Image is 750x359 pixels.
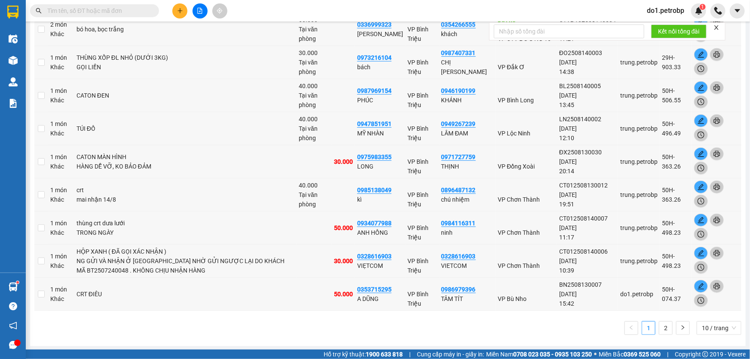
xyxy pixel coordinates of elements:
button: plus [172,3,187,18]
button: printer [710,48,724,61]
span: crt [77,187,84,193]
span: 0946190199 [441,87,476,95]
span: VIẸTCOM [357,262,383,269]
span: 50.000 [334,224,353,231]
button: edit [694,247,708,260]
span: 14:38 [559,68,574,75]
span: notification [9,322,17,330]
span: PHÚC [357,97,373,104]
div: 1 món [50,119,72,138]
span: printer [710,117,723,124]
span: left [629,325,634,330]
span: Tại văn phòng [299,26,318,42]
div: CT012508140006 [559,247,616,256]
li: Trang Trước [624,321,638,335]
li: Trang Kế [676,321,690,335]
span: VP Bù Nho [498,295,527,302]
span: clock-circle [695,231,707,238]
li: 2 [659,321,673,335]
span: 30.000 [334,158,353,165]
span: | [409,350,410,359]
span: plus [177,8,183,14]
span: THÙNG XỐP ĐL NHỎ (DƯỚI 3KG) [77,54,168,61]
strong: 0708 023 035 - 0935 103 250 [513,351,592,358]
span: 0987969154 [357,87,392,95]
div: 1 món [50,185,72,204]
span: 13:45 [559,101,574,108]
span: CHỊ [PERSON_NAME] [441,59,487,75]
span: THỊNH [441,163,459,170]
span: 0328616903 [441,253,476,260]
td: trung.petrobp [618,46,660,79]
span: bó hoa, bọc trắng [77,26,124,33]
li: 1 [642,321,655,335]
span: VP Bình Triệu [407,26,429,42]
span: Khác [50,295,64,302]
button: right [676,321,690,335]
button: clock-circle [694,195,708,208]
div: 29H-903.33 [662,53,690,72]
span: 40.000 [299,116,318,123]
span: close [713,25,719,31]
span: clock-circle [695,264,707,271]
span: 0986979396 [441,286,476,293]
span: [DATE] [559,125,577,132]
td: trung.petrobp [618,79,660,112]
div: ĐX2508130030 [559,147,616,157]
img: icon-new-feature [695,7,703,15]
span: do1.petrobp [640,5,691,16]
span: 50.000 [334,291,353,298]
span: chú nhiệm [441,196,470,203]
span: clock-circle [695,132,707,138]
span: VP Bình Triệu [407,59,429,75]
span: 0353715295 [357,286,392,293]
span: mai nhận 14/8 [77,196,116,203]
span: edit [695,51,707,58]
div: 1 món [50,152,72,171]
span: printer [710,283,723,290]
span: | [667,350,668,359]
span: Cung cấp máy in - giấy in: [417,350,484,359]
span: VP Bình Triệu [407,158,429,175]
button: printer [710,147,724,160]
span: printer [710,150,723,157]
span: MỸ NHÀN [357,130,384,137]
span: Khác [50,97,64,104]
span: [DATE] [559,258,577,264]
div: BN2508130007 [559,280,616,289]
span: VP Bình Triệu [407,224,429,241]
span: khách [441,31,458,37]
span: edit [695,283,707,290]
span: [PERSON_NAME] [357,31,403,37]
span: VIETCOM [441,262,467,269]
span: Khác [50,130,64,137]
span: printer [710,250,723,257]
span: ANH HỒNG [357,229,388,236]
button: printer [710,81,724,94]
span: edit [695,184,707,190]
sup: 1 [700,4,706,10]
span: right [680,325,686,330]
span: Miền Nam [486,350,592,359]
span: Tại văn phòng [299,191,318,208]
span: 0984116311 [441,220,476,227]
span: Khác [50,163,64,170]
button: aim [212,3,227,18]
span: thùng crt dưa lưới [77,220,125,227]
div: LN2508140002 [559,114,616,124]
img: warehouse-icon [9,56,18,65]
span: [DATE] [559,158,577,165]
span: 30.000 [334,258,353,264]
div: 1 món [50,285,72,304]
button: edit [694,214,708,227]
span: file-add [197,8,203,14]
span: Khác [50,196,64,203]
span: 12:10 [559,135,574,141]
span: printer [710,51,723,58]
button: clock-circle [694,228,708,241]
span: 0975983355 [357,153,392,161]
img: warehouse-icon [9,282,18,291]
td: trung.petrobp [618,245,660,278]
span: HỘP XANH ( ĐÃ GỌI XÁC NHẬN ) [77,248,166,255]
span: TRONG NGÀY [77,229,113,236]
